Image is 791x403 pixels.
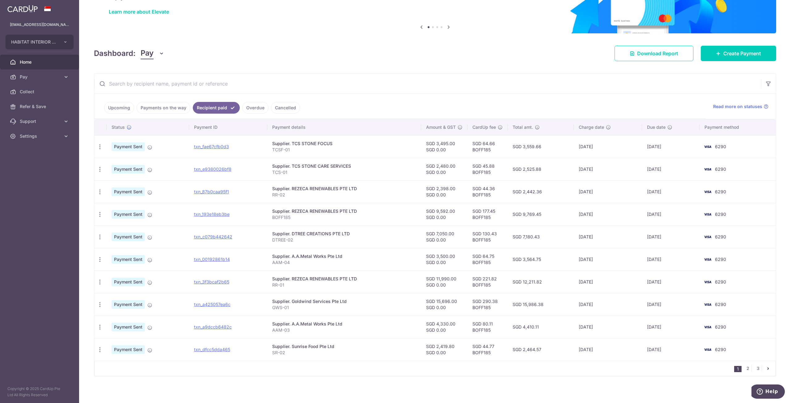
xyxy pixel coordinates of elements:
img: Bank Card [701,143,714,150]
td: [DATE] [642,293,699,316]
td: [DATE] [574,271,642,293]
span: Pay [141,48,154,59]
p: [EMAIL_ADDRESS][DOMAIN_NAME] [10,22,69,28]
td: [DATE] [642,271,699,293]
span: Payment Sent [112,278,145,286]
td: [DATE] [642,203,699,225]
a: Create Payment [701,46,776,61]
img: Bank Card [701,256,714,263]
td: SGD 290.38 BOFF185 [467,293,508,316]
td: [DATE] [574,225,642,248]
li: 1 [734,366,742,372]
td: SGD 4,410.11 [508,316,574,338]
a: txn_87b0caa95f1 [194,189,229,194]
th: Payment details [267,119,421,135]
img: Bank Card [701,323,714,331]
a: Upcoming [104,102,134,114]
span: Total amt. [513,124,533,130]
span: 6290 [715,212,726,217]
a: 3 [754,365,762,372]
div: Supplier. TCS STONE FOCUS [272,141,416,147]
td: SGD 2,464.57 [508,338,574,361]
a: txn_fae67cfb0d3 [194,144,229,149]
td: SGD 130.43 BOFF185 [467,225,508,248]
div: Supplier. TCS STONE CARE SERVICES [272,163,416,169]
span: 6290 [715,324,726,330]
td: SGD 3,559.66 [508,135,574,158]
a: txn_a425057ea6c [194,302,231,307]
td: [DATE] [642,338,699,361]
a: txn_a9dccb6482c [194,324,232,330]
th: Payment ID [189,119,268,135]
button: HABITAT INTERIOR PTE. LTD. [6,35,74,49]
td: [DATE] [574,316,642,338]
td: [DATE] [574,293,642,316]
a: txn_193e18eb3be [194,212,230,217]
td: [DATE] [642,225,699,248]
span: Status [112,124,125,130]
td: [DATE] [574,180,642,203]
td: SGD 9,769.45 [508,203,574,225]
span: 6290 [715,347,726,352]
img: Bank Card [701,278,714,286]
span: HABITAT INTERIOR PTE. LTD. [11,39,57,45]
td: [DATE] [642,158,699,180]
td: SGD 221.82 BOFF185 [467,271,508,293]
img: Bank Card [701,211,714,218]
th: Payment method [700,119,776,135]
td: SGD 64.75 BOFF185 [467,248,508,271]
td: [DATE] [574,338,642,361]
span: Collect [20,89,61,95]
div: Supplier. A.A.Metal Works Pte Ltd [272,321,416,327]
td: [DATE] [642,180,699,203]
p: AAM-04 [272,259,416,266]
span: Payment Sent [112,300,145,309]
span: Payment Sent [112,323,145,331]
span: Pay [20,74,61,80]
div: Supplier. REZECA RENEWABLES PTE LTD [272,208,416,214]
td: SGD 15,986.38 [508,293,574,316]
a: txn_00192861b14 [194,257,230,262]
td: SGD 2,480.00 SGD 0.00 [421,158,467,180]
span: Payment Sent [112,345,145,354]
td: [DATE] [574,203,642,225]
td: SGD 2,442.36 [508,180,574,203]
span: 6290 [715,166,726,172]
td: SGD 7,050.00 SGD 0.00 [421,225,467,248]
td: [DATE] [642,248,699,271]
td: SGD 44.77 BOFF185 [467,338,508,361]
span: 6290 [715,257,726,262]
span: 6290 [715,189,726,194]
a: Learn more about Elevate [109,9,169,15]
span: 6290 [715,234,726,239]
td: SGD 2,525.88 [508,158,574,180]
td: [DATE] [574,248,642,271]
a: Recipient paid [193,102,240,114]
p: GWS-01 [272,304,416,311]
input: Search by recipient name, payment id or reference [94,74,761,94]
img: Bank Card [701,233,714,241]
p: TCS-01 [272,169,416,175]
td: [DATE] [642,316,699,338]
p: TCSF-01 [272,147,416,153]
td: SGD 15,696.00 SGD 0.00 [421,293,467,316]
p: DTREE-02 [272,237,416,243]
span: Settings [20,133,61,139]
td: SGD 3,564.75 [508,248,574,271]
span: Download Report [637,50,678,57]
a: Payments on the way [137,102,190,114]
iframe: Opens a widget where you can find more information [751,384,785,400]
span: 6290 [715,302,726,307]
span: Payment Sent [112,165,145,174]
td: SGD 3,495.00 SGD 0.00 [421,135,467,158]
td: SGD 3,500.00 SGD 0.00 [421,248,467,271]
td: SGD 2,398.00 SGD 0.00 [421,180,467,203]
a: Download Report [615,46,693,61]
a: txn_3f3bcaf2b65 [194,279,229,284]
span: Create Payment [723,50,761,57]
td: [DATE] [574,158,642,180]
span: Due date [647,124,666,130]
span: CardUp fee [472,124,496,130]
a: txn_e9380026bf8 [194,166,231,172]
